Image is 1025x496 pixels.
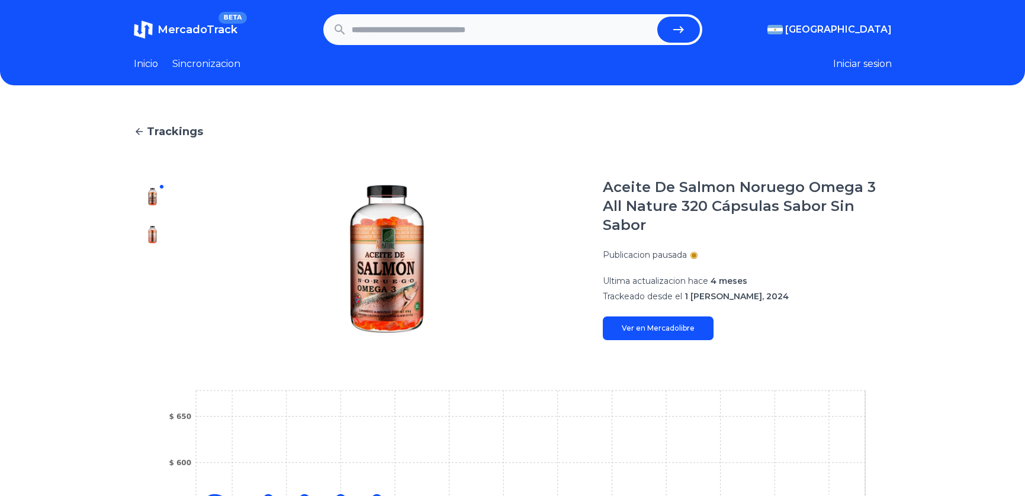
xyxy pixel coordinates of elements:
[172,57,240,71] a: Sincronizacion
[134,20,237,39] a: MercadoTrackBETA
[158,23,237,36] span: MercadoTrack
[143,187,162,206] img: Aceite De Salmon Noruego Omega 3 All Nature 320 Cápsulas Sabor Sin Sabor
[134,123,892,140] a: Trackings
[147,123,203,140] span: Trackings
[785,23,892,37] span: [GEOGRAPHIC_DATA]
[767,23,892,37] button: [GEOGRAPHIC_DATA]
[195,178,579,340] img: Aceite De Salmon Noruego Omega 3 All Nature 320 Cápsulas Sabor Sin Sabor
[143,225,162,244] img: Aceite De Salmon Noruego Omega 3 All Nature 320 Cápsulas Sabor Sin Sabor
[833,57,892,71] button: Iniciar sesion
[603,249,687,261] p: Publicacion pausada
[603,178,892,235] h1: Aceite De Salmon Noruego Omega 3 All Nature 320 Cápsulas Sabor Sin Sabor
[603,291,682,302] span: Trackeado desde el
[134,20,153,39] img: MercadoTrack
[143,263,162,282] img: Aceite De Salmon Noruego Omega 3 All Nature 320 Cápsulas Sabor Sin Sabor
[169,412,191,421] tspan: $ 650
[603,316,714,340] a: Ver en Mercadolibre
[685,291,789,302] span: 1 [PERSON_NAME], 2024
[767,25,783,34] img: Argentina
[711,276,747,286] span: 4 meses
[603,276,708,286] span: Ultima actualizacion hace
[219,12,246,24] span: BETA
[134,57,158,71] a: Inicio
[169,459,191,467] tspan: $ 600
